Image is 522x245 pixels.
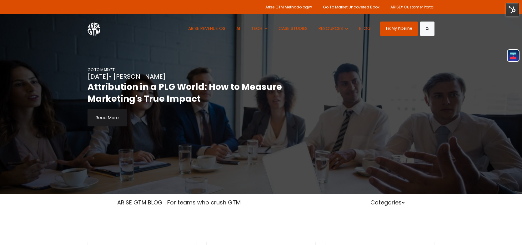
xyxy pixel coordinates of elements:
a: CASE STUDIES [274,14,312,43]
a: ARISE REVENUE OS [183,14,230,43]
a: Read More [88,109,127,126]
span: TECH [251,25,262,32]
h2: Attribution in a PLG World: How to Measure Marketing's True Impact [88,81,316,105]
span: • [109,72,112,81]
a: Fix My Pipeline [380,22,418,36]
button: Show submenu for RESOURCES RESOURCES [314,14,353,43]
a: GO TO MARKET [88,67,115,72]
a: AI [232,14,245,43]
a: ARISE GTM BLOG | For teams who crush GTM [117,198,241,206]
a: [PERSON_NAME] [113,72,166,81]
a: BLOG [354,14,375,43]
span: Show submenu for RESOURCES [319,25,319,26]
button: Search [420,22,434,36]
img: ARISE GTM logo (1) white [88,22,100,36]
a: Categories [370,198,405,206]
button: Show submenu for TECH TECH [246,14,272,43]
div: [DATE] [88,72,316,81]
iframe: Chat Widget [491,215,522,245]
nav: Desktop navigation [183,14,375,43]
span: RESOURCES [319,25,343,32]
img: HubSpot Tools Menu Toggle [506,3,519,16]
